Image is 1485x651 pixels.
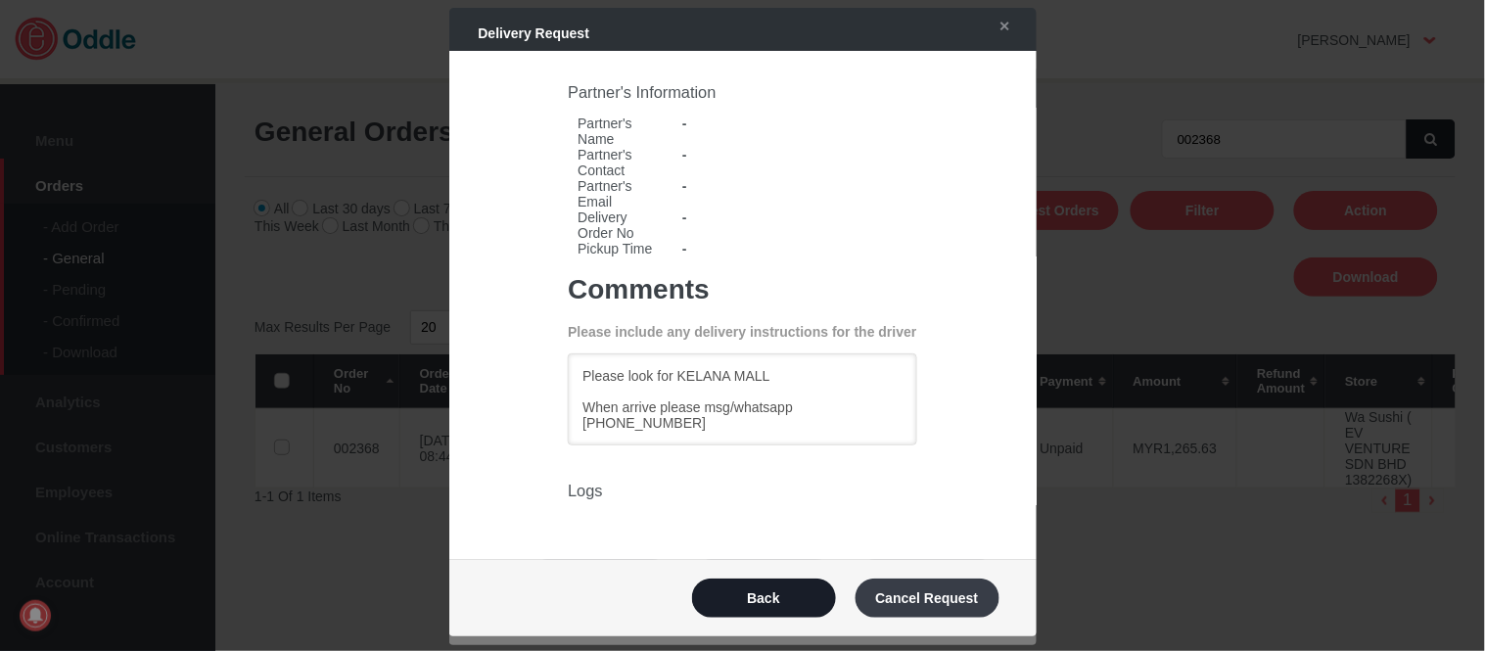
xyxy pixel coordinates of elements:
[568,482,916,500] h3: Logs
[568,324,916,340] p: Please include any delivery instructions for the driver
[673,241,916,256] span: -
[692,579,836,618] button: Back
[459,16,970,51] div: Delivery Request
[673,209,916,225] span: -
[673,116,916,131] span: -
[568,241,673,256] strong: Pickup Time
[568,178,673,209] strong: Partner's Email
[568,83,916,102] h3: Partner's Information
[568,147,673,178] strong: Partner's Contact
[568,274,916,305] h1: Comments
[980,9,1021,44] a: ✕
[673,147,916,163] span: -
[568,209,673,241] strong: Delivery Order No
[856,579,999,618] button: Cancel Request
[568,116,673,147] strong: Partner's Name
[673,178,916,194] span: -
